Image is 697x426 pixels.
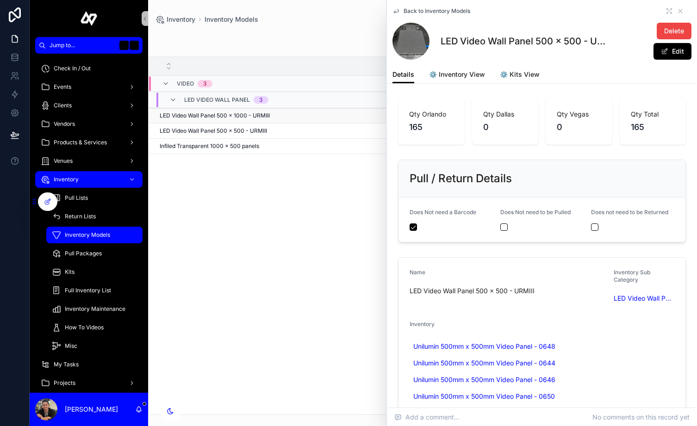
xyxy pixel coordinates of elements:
[160,127,685,135] a: LED Video Wall Panel 500 x 500 - URMIII
[65,213,96,220] span: Return Lists
[65,342,77,350] span: Misc
[653,43,691,60] button: Edit
[413,375,555,384] span: Unilumin 500mm x 500mm Video Panel - 0646
[614,269,650,283] span: Inventory Sub Category
[65,250,102,257] span: Pull Packages
[65,305,125,313] span: Inventory Maintenance
[409,121,454,134] span: 165
[65,268,75,276] span: Kits
[591,209,668,216] span: Does not need to be Returned
[46,319,143,336] a: How To Videos
[30,54,148,393] div: scrollable content
[35,375,143,391] a: Projects
[46,227,143,243] a: Inventory Models
[410,171,512,186] h2: Pull / Return Details
[203,80,207,87] div: 3
[410,373,559,386] a: Unilumin 500mm x 500mm Video Panel - 0646
[592,413,690,422] span: No comments on this record yet
[35,153,143,169] a: Venues
[81,11,98,26] img: App logo
[46,301,143,317] a: Inventory Maintenance
[46,338,143,354] a: Misc
[394,413,460,422] span: Add a comment...
[35,116,143,132] a: Vendors
[413,342,555,351] span: Unilumin 500mm x 500mm Video Panel - 0648
[54,361,79,368] span: My Tasks
[46,208,143,225] a: Return Lists
[167,15,195,24] span: Inventory
[156,15,195,24] a: Inventory
[410,269,425,276] span: Name
[410,340,559,353] a: Unilumin 500mm x 500mm Video Panel - 0648
[392,7,470,15] a: Back to Inventory Models
[35,134,143,151] a: Products & Services
[429,66,485,85] a: ⚙️ Inventory View
[410,209,476,216] span: Does Not need a Barcode
[410,286,606,296] span: LED Video Wall Panel 500 x 500 - URMIII
[54,65,91,72] span: Check In / Out
[557,121,601,134] span: 0
[413,358,555,368] span: Unilumin 500mm x 500mm Video Panel - 0644
[410,321,435,327] span: Inventory
[404,7,470,15] span: Back to Inventory Models
[54,379,75,387] span: Projects
[54,157,73,165] span: Venues
[392,70,414,79] span: Details
[410,407,557,420] a: Unilumin 500mm x 500mm Video Panel - 0651
[500,209,571,216] span: Does Not need to be Pulled
[35,37,143,54] button: Jump to...K
[46,264,143,280] a: Kits
[35,97,143,114] a: Clients
[54,139,107,146] span: Products & Services
[184,96,250,104] span: LED Video Wall Panel
[54,176,79,183] span: Inventory
[631,121,675,134] span: 165
[54,102,72,109] span: Clients
[483,121,528,134] span: 0
[35,79,143,95] a: Events
[65,231,110,239] span: Inventory Models
[631,110,675,119] span: Qty Total
[160,142,259,150] span: Infiled Transparent 1000 x 500 panels
[160,127,267,135] span: LED Video Wall Panel 500 x 500 - URMIII
[35,356,143,373] a: My Tasks
[657,23,691,39] button: Delete
[441,35,611,48] h1: LED Video Wall Panel 500 x 500 - URMIII
[54,120,75,128] span: Vendors
[65,287,111,294] span: Full Inventory List
[259,96,263,104] div: 3
[429,70,485,79] span: ⚙️ Inventory View
[65,194,88,202] span: Pull Lists
[160,142,685,150] a: Infiled Transparent 1000 x 500 panels
[392,66,414,84] a: Details
[35,60,143,77] a: Check In / Out
[557,110,601,119] span: Qty Vegas
[65,405,118,414] p: [PERSON_NAME]
[500,66,540,85] a: ⚙️ Kits View
[410,357,559,370] a: Unilumin 500mm x 500mm Video Panel - 0644
[410,390,559,403] a: Unilumin 500mm x 500mm Video Panel - 0650
[500,70,540,79] span: ⚙️ Kits View
[614,294,674,303] a: LED Video Wall Panel
[46,190,143,206] a: Pull Lists
[54,83,71,91] span: Events
[205,15,258,24] a: Inventory Models
[46,282,143,299] a: Full Inventory List
[65,324,104,331] span: How To Videos
[664,26,684,36] span: Delete
[160,112,270,119] span: LED Video Wall Panel 500 x 1000 - URMIII
[46,245,143,262] a: Pull Packages
[483,110,528,119] span: Qty Dallas
[160,112,685,119] a: LED Video Wall Panel 500 x 1000 - URMIII
[50,42,116,49] span: Jump to...
[131,42,138,49] span: K
[177,80,194,87] span: Video
[35,171,143,188] a: Inventory
[413,392,555,401] span: Unilumin 500mm x 500mm Video Panel - 0650
[409,110,454,119] span: Qty Orlando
